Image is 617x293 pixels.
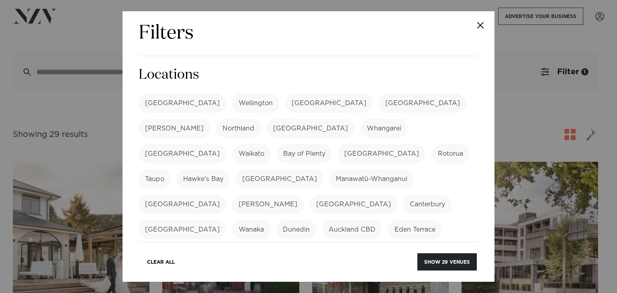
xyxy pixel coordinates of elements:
label: Wanaka [232,220,270,239]
label: Waikato [232,144,271,163]
label: [PERSON_NAME] [232,195,304,214]
label: Manawatū-Whanganui [329,169,414,189]
label: [GEOGRAPHIC_DATA] [267,119,354,138]
label: [GEOGRAPHIC_DATA] [139,220,226,239]
label: [GEOGRAPHIC_DATA] [379,94,466,113]
label: Canterbury [403,195,452,214]
label: Hawke's Bay [177,169,230,189]
label: Whangarei [360,119,408,138]
button: Clear All [140,253,182,271]
h2: Filters [139,21,194,46]
h3: Locations [139,66,478,84]
label: [GEOGRAPHIC_DATA] [310,195,397,214]
button: Show 29 venues [417,253,477,271]
label: Taupo [139,169,171,189]
label: [GEOGRAPHIC_DATA] [236,169,323,189]
label: Eden Terrace [388,220,442,239]
button: Close [466,11,494,39]
label: [GEOGRAPHIC_DATA] [338,144,425,163]
label: Wellington [232,94,279,113]
label: [GEOGRAPHIC_DATA] [139,195,226,214]
label: [GEOGRAPHIC_DATA] [285,94,373,113]
label: [GEOGRAPHIC_DATA] [139,94,226,113]
label: [PERSON_NAME] [139,119,210,138]
label: Bay of Plenty [277,144,332,163]
label: Rotorua [431,144,470,163]
label: [GEOGRAPHIC_DATA] [139,144,226,163]
label: Auckland CBD [322,220,382,239]
label: Northland [216,119,261,138]
label: Dunedin [276,220,316,239]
